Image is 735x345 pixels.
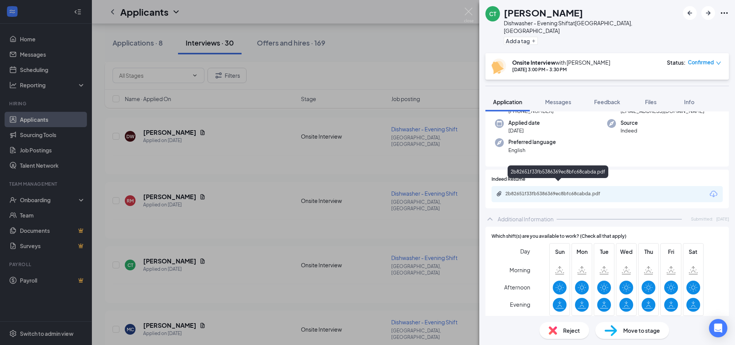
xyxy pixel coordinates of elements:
span: [DATE] [508,127,540,134]
span: Reject [563,326,580,335]
button: PlusAdd a tag [504,37,538,45]
span: Indeed Resume [492,176,525,183]
span: Fri [664,247,678,256]
svg: ArrowLeftNew [685,8,694,18]
div: 2b82651f33fb5386369ec8bfc68cabda.pdf [508,165,608,178]
div: Dishwasher - Evening Shift at [GEOGRAPHIC_DATA], [GEOGRAPHIC_DATA] [504,19,679,34]
span: Feedback [594,98,620,105]
span: Sun [553,247,567,256]
span: English [508,146,556,154]
span: Confirmed [688,59,714,66]
b: Onsite Interview [512,59,555,66]
span: Move to stage [623,326,660,335]
div: with [PERSON_NAME] [512,59,610,66]
span: Afternoon [504,280,530,294]
svg: Plus [531,39,536,43]
span: Morning [510,263,530,277]
span: down [716,60,721,66]
span: Preferred language [508,138,556,146]
span: Source [621,119,638,127]
svg: ChevronUp [485,214,495,224]
span: Submitted: [691,216,713,222]
span: Which shift(s) are you available to work? (Check all that apply) [492,233,626,240]
button: ArrowLeftNew [683,6,697,20]
span: Tue [597,247,611,256]
span: [EMAIL_ADDRESS][DOMAIN_NAME] [621,107,704,115]
svg: Download [709,190,718,199]
div: Open Intercom Messenger [709,319,727,337]
span: Evening [510,298,530,311]
span: [DATE] [716,216,729,222]
span: [PHONE_NUMBER] [508,107,554,115]
span: Wed [619,247,633,256]
div: CT [489,10,496,18]
span: Sat [686,247,700,256]
svg: Ellipses [720,8,729,18]
span: Indeed [621,127,638,134]
span: Mon [575,247,589,256]
svg: ArrowRight [704,8,713,18]
span: Applied date [508,119,540,127]
span: Files [645,98,657,105]
span: Messages [545,98,571,105]
div: Additional Information [498,215,554,223]
div: 2b82651f33fb5386369ec8bfc68cabda.pdf [505,191,612,197]
button: ArrowRight [701,6,715,20]
svg: Paperclip [496,191,502,197]
span: Info [684,98,694,105]
span: Application [493,98,522,105]
span: Day [520,247,530,255]
span: Thu [642,247,655,256]
a: Paperclip2b82651f33fb5386369ec8bfc68cabda.pdf [496,191,620,198]
div: [DATE] 3:00 PM - 3:30 PM [512,66,610,73]
div: Status : [667,59,686,66]
h1: [PERSON_NAME] [504,6,583,19]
